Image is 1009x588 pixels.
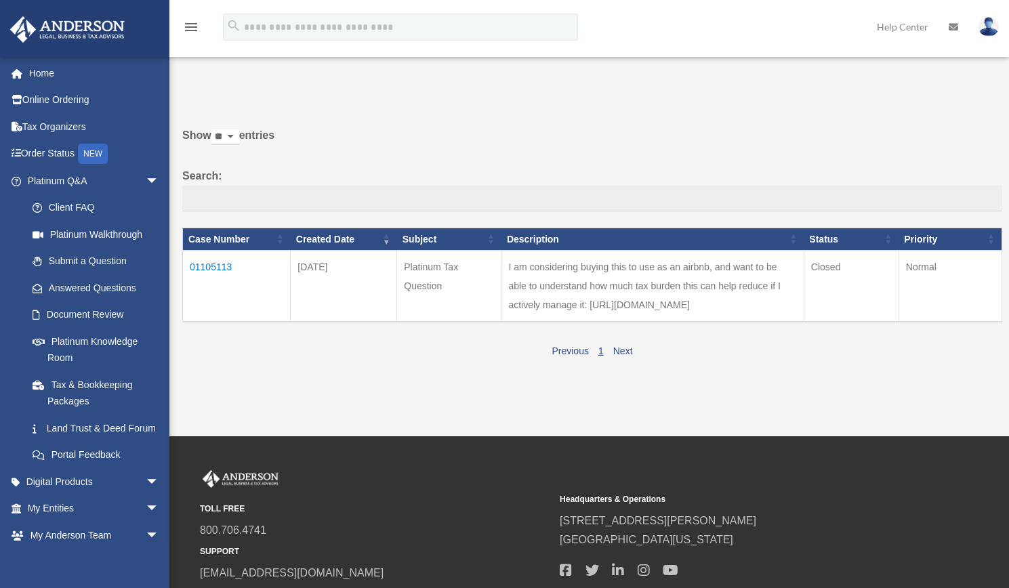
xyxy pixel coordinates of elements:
[899,251,1002,322] td: Normal
[19,371,173,415] a: Tax & Bookkeeping Packages
[200,502,550,516] small: TOLL FREE
[19,442,173,469] a: Portal Feedback
[291,228,397,251] th: Created Date: activate to sort column ascending
[146,468,173,496] span: arrow_drop_down
[19,328,173,371] a: Platinum Knowledge Room
[397,228,501,251] th: Subject: activate to sort column ascending
[560,534,733,545] a: [GEOGRAPHIC_DATA][US_STATE]
[560,492,910,507] small: Headquarters & Operations
[552,345,588,356] a: Previous
[182,186,1002,211] input: Search:
[598,345,604,356] a: 1
[183,24,199,35] a: menu
[183,19,199,35] i: menu
[613,345,633,356] a: Next
[6,16,129,43] img: Anderson Advisors Platinum Portal
[9,113,180,140] a: Tax Organizers
[9,495,180,522] a: My Entitiesarrow_drop_down
[560,515,756,526] a: [STREET_ADDRESS][PERSON_NAME]
[501,228,804,251] th: Description: activate to sort column ascending
[183,251,291,322] td: 01105113
[200,567,384,579] a: [EMAIL_ADDRESS][DOMAIN_NAME]
[19,194,173,222] a: Client FAQ
[146,495,173,523] span: arrow_drop_down
[804,228,899,251] th: Status: activate to sort column ascending
[291,251,397,322] td: [DATE]
[899,228,1002,251] th: Priority: activate to sort column ascending
[19,415,173,442] a: Land Trust & Deed Forum
[182,126,1002,159] label: Show entries
[211,129,239,145] select: Showentries
[19,248,173,275] a: Submit a Question
[200,470,281,488] img: Anderson Advisors Platinum Portal
[397,251,501,322] td: Platinum Tax Question
[146,167,173,195] span: arrow_drop_down
[19,301,173,329] a: Document Review
[226,18,241,33] i: search
[146,522,173,549] span: arrow_drop_down
[19,221,173,248] a: Platinum Walkthrough
[9,87,180,114] a: Online Ordering
[182,167,1002,211] label: Search:
[19,274,166,301] a: Answered Questions
[9,167,173,194] a: Platinum Q&Aarrow_drop_down
[78,144,108,164] div: NEW
[501,251,804,322] td: I am considering buying this to use as an airbnb, and want to be able to understand how much tax ...
[804,251,899,322] td: Closed
[979,17,999,37] img: User Pic
[9,468,180,495] a: Digital Productsarrow_drop_down
[9,522,180,549] a: My Anderson Teamarrow_drop_down
[183,228,291,251] th: Case Number: activate to sort column ascending
[9,140,180,168] a: Order StatusNEW
[9,60,180,87] a: Home
[200,524,266,536] a: 800.706.4741
[200,545,550,559] small: SUPPORT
